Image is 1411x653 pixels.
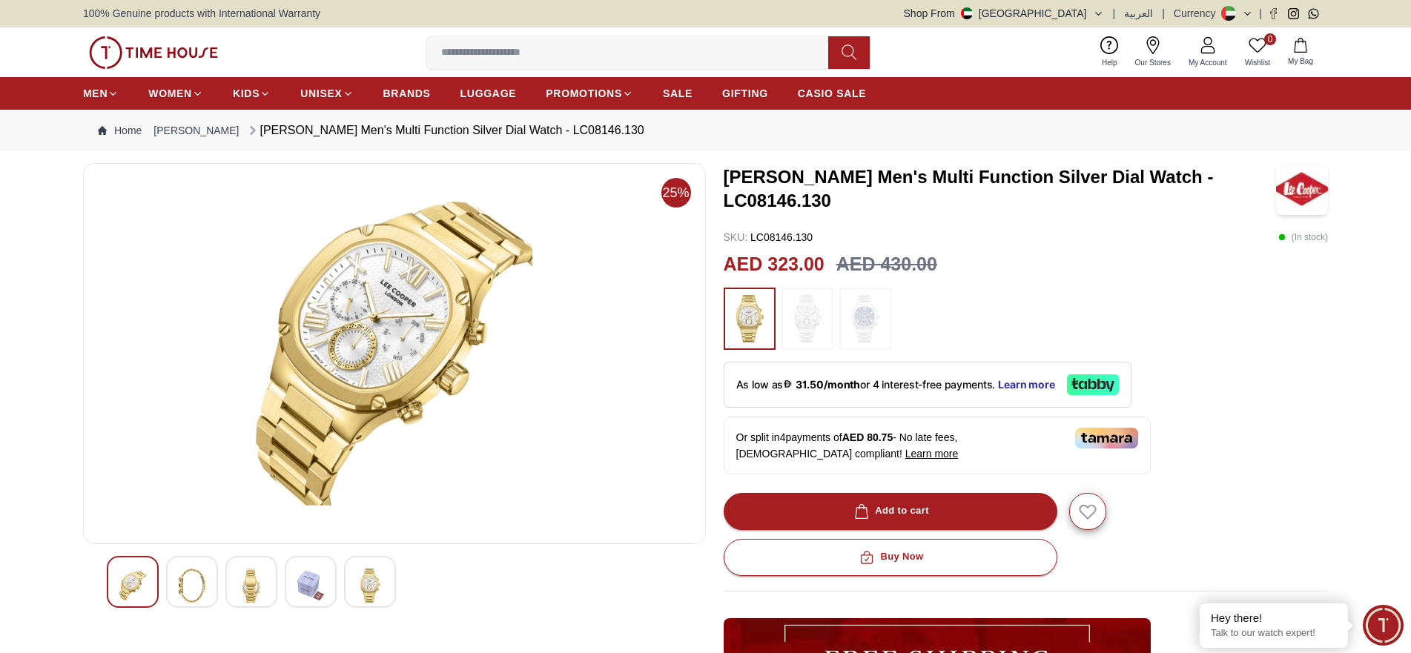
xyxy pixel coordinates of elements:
span: | [1113,6,1116,21]
span: PROMOTIONS [546,86,622,101]
span: UNISEX [300,86,342,101]
span: SALE [663,86,693,101]
span: WOMEN [148,86,192,101]
span: MEN [83,86,108,101]
a: [PERSON_NAME] [153,123,239,138]
div: Currency [1174,6,1222,21]
a: CASIO SALE [798,80,867,107]
button: Buy Now [724,539,1057,576]
span: AED 80.75 [842,431,893,443]
a: KIDS [233,80,271,107]
img: Lee Cooper Men's Multi Function Silver Dial Watch - LC08146.130 [96,176,693,531]
span: SKU : [724,231,748,243]
a: PROMOTIONS [546,80,633,107]
span: LUGGAGE [460,86,517,101]
img: Lee Cooper Men's Multi Function Silver Dial Watch - LC08146.130 [1276,163,1328,215]
img: Lee Cooper Men's Multi Function Silver Dial Watch - LC08146.130 [119,569,146,603]
div: [PERSON_NAME] Men's Multi Function Silver Dial Watch - LC08146.130 [245,122,644,139]
span: | [1162,6,1165,21]
span: Wishlist [1239,57,1276,68]
h3: [PERSON_NAME] Men's Multi Function Silver Dial Watch - LC08146.130 [724,165,1277,213]
span: BRANDS [383,86,431,101]
button: My Bag [1279,35,1322,70]
h3: AED 430.00 [836,251,937,279]
span: 25% [661,178,691,208]
a: UNISEX [300,80,353,107]
button: العربية [1124,6,1153,21]
a: Facebook [1268,8,1279,19]
span: Help [1096,57,1123,68]
a: GIFTING [722,80,768,107]
div: Hey there! [1211,611,1337,626]
h2: AED 323.00 [724,251,825,279]
a: LUGGAGE [460,80,517,107]
img: Lee Cooper Men's Multi Function Silver Dial Watch - LC08146.130 [179,569,205,603]
img: United Arab Emirates [961,7,973,19]
p: LC08146.130 [724,230,813,245]
a: BRANDS [383,80,431,107]
a: 0Wishlist [1236,33,1279,71]
img: ... [731,295,768,342]
span: KIDS [233,86,260,101]
div: Buy Now [856,548,923,566]
span: Learn more [905,448,959,460]
a: Help [1093,33,1126,71]
img: Lee Cooper Men's Multi Function Silver Dial Watch - LC08146.130 [297,569,324,603]
p: ( In stock ) [1278,230,1328,245]
img: ... [89,36,218,69]
span: 100% Genuine products with International Warranty [83,6,320,21]
a: SALE [663,80,693,107]
a: Home [98,123,142,138]
nav: Breadcrumb [83,110,1328,151]
span: GIFTING [722,86,768,101]
a: Instagram [1288,8,1299,19]
span: CASIO SALE [798,86,867,101]
span: | [1259,6,1262,21]
img: ... [789,295,826,342]
button: Shop From[GEOGRAPHIC_DATA] [904,6,1104,21]
img: Lee Cooper Men's Multi Function Silver Dial Watch - LC08146.130 [238,569,265,603]
img: Lee Cooper Men's Multi Function Silver Dial Watch - LC08146.130 [357,569,383,603]
span: Our Stores [1129,57,1177,68]
span: 0 [1264,33,1276,45]
a: Whatsapp [1308,8,1319,19]
div: Add to cart [851,503,929,520]
button: Add to cart [724,493,1057,530]
a: MEN [83,80,119,107]
img: ... [847,295,884,342]
a: WOMEN [148,80,203,107]
a: Our Stores [1126,33,1180,71]
span: My Bag [1282,56,1319,67]
p: Talk to our watch expert! [1211,627,1337,640]
img: Tamara [1075,428,1138,448]
span: My Account [1183,57,1233,68]
div: Or split in 4 payments of - No late fees, [DEMOGRAPHIC_DATA] compliant! [724,417,1151,474]
div: Chat Widget [1363,605,1404,646]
